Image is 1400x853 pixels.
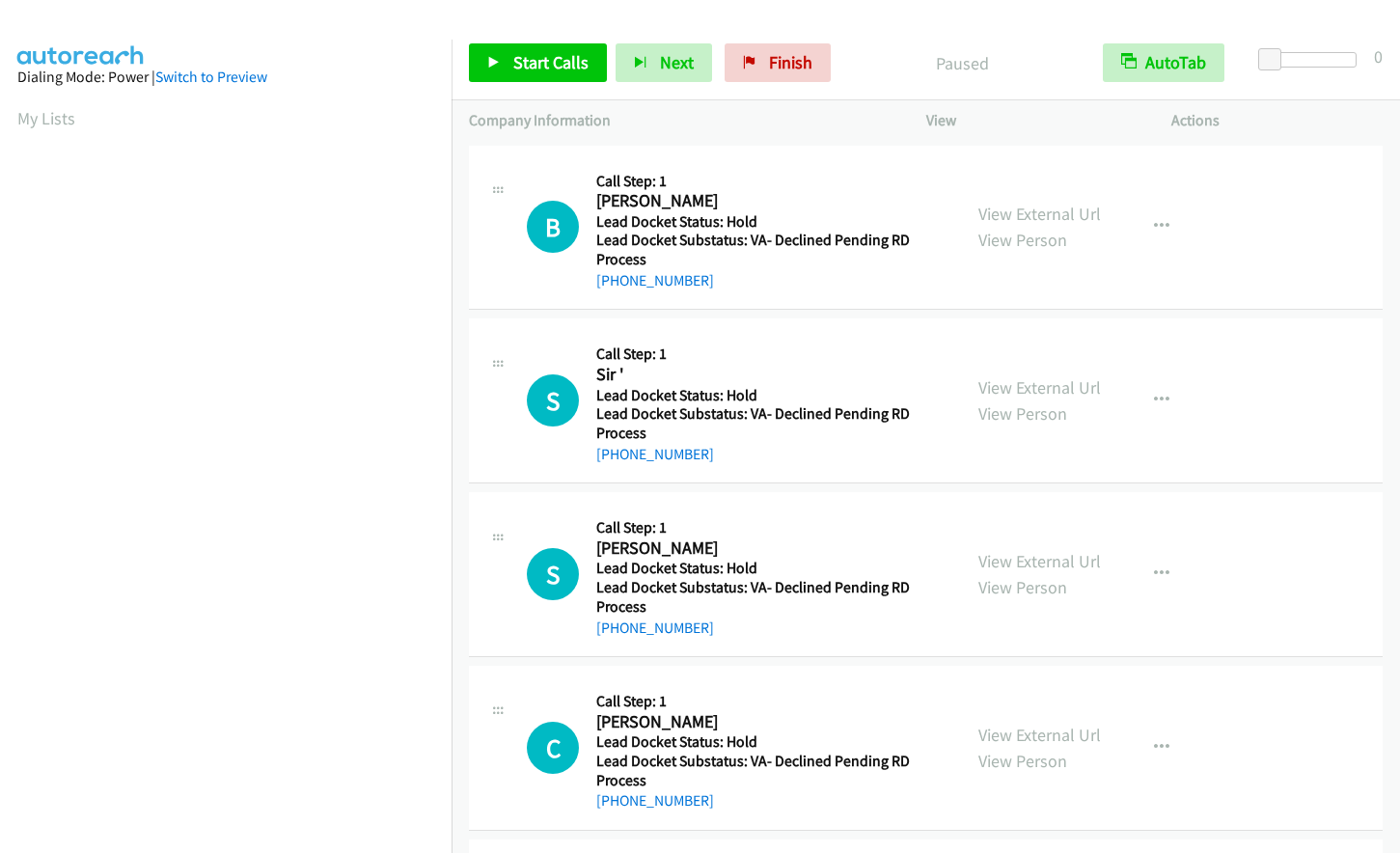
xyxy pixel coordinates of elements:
[660,51,694,73] span: Next
[596,231,944,268] h5: Lead Docket Substatus: VA- Declined Pending RD Process
[978,550,1101,572] a: View External Url
[596,190,936,212] h2: [PERSON_NAME]
[596,692,944,711] h5: Call Step: 1
[1268,52,1357,68] div: Delay between calls (in seconds)
[527,722,579,774] h1: C
[978,750,1067,772] a: View Person
[725,43,831,82] a: Finish
[596,364,936,386] h2: Sir '
[616,43,712,82] button: Next
[769,51,812,73] span: Finish
[527,201,579,253] div: The call is yet to be attempted
[527,374,579,426] div: The call is yet to be attempted
[527,548,579,600] h1: S
[596,172,944,191] h5: Call Step: 1
[978,724,1101,746] a: View External Url
[926,109,1138,132] p: View
[155,68,267,86] a: Switch to Preview
[1374,43,1383,69] div: 0
[17,66,434,89] div: Dialing Mode: Power |
[978,376,1101,399] a: View External Url
[596,791,714,810] a: [PHONE_NUMBER]
[596,711,936,733] h2: [PERSON_NAME]
[978,576,1067,598] a: View Person
[469,109,892,132] p: Company Information
[527,722,579,774] div: The call is yet to be attempted
[596,445,714,463] a: [PHONE_NUMBER]
[978,203,1101,225] a: View External Url
[513,51,589,73] span: Start Calls
[596,271,714,289] a: [PHONE_NUMBER]
[857,50,1068,76] p: Paused
[1171,109,1383,132] p: Actions
[17,107,75,129] a: My Lists
[596,559,944,578] h5: Lead Docket Status: Hold
[596,752,944,789] h5: Lead Docket Substatus: VA- Declined Pending RD Process
[596,212,944,232] h5: Lead Docket Status: Hold
[469,43,607,82] a: Start Calls
[978,402,1067,425] a: View Person
[978,229,1067,251] a: View Person
[596,578,944,616] h5: Lead Docket Substatus: VA- Declined Pending RD Process
[596,404,944,442] h5: Lead Docket Substatus: VA- Declined Pending RD Process
[596,386,944,405] h5: Lead Docket Status: Hold
[1103,43,1224,82] button: AutoTab
[527,201,579,253] h1: B
[527,548,579,600] div: The call is yet to be attempted
[596,518,944,537] h5: Call Step: 1
[596,619,714,637] a: [PHONE_NUMBER]
[596,537,936,560] h2: [PERSON_NAME]
[596,732,944,752] h5: Lead Docket Status: Hold
[527,374,579,426] h1: S
[596,344,944,364] h5: Call Step: 1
